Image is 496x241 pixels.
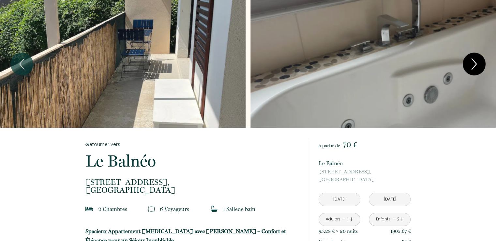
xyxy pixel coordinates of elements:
[319,227,358,235] p: 95.28 € × 20 nuit
[397,216,400,222] div: 2
[125,206,127,212] span: s
[223,204,255,214] p: 1 Salle de bain
[187,206,189,212] span: s
[356,228,358,234] span: s
[319,168,411,176] span: [STREET_ADDRESS],
[319,159,411,168] p: Le Balnéo
[342,214,346,224] a: -
[350,214,353,224] a: +
[342,140,357,149] span: 70 €
[85,178,299,186] span: [STREET_ADDRESS],
[463,53,486,75] button: Next
[392,214,396,224] a: -
[319,193,360,206] input: Arrivée
[319,143,340,149] span: à partir de
[400,214,404,224] a: +
[10,53,33,75] button: Previous
[376,216,391,222] div: Enfants
[346,216,350,222] div: 1
[160,204,189,214] p: 6 Voyageur
[98,204,127,214] p: 2 Chambre
[325,216,340,222] div: Adultes
[319,168,411,184] p: [GEOGRAPHIC_DATA]
[390,227,411,235] p: 1905.67 €
[85,178,299,194] p: [GEOGRAPHIC_DATA]
[85,153,299,169] p: Le Balnéo
[85,141,299,148] a: Retourner vers
[369,193,410,206] input: Départ
[148,206,155,212] img: guests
